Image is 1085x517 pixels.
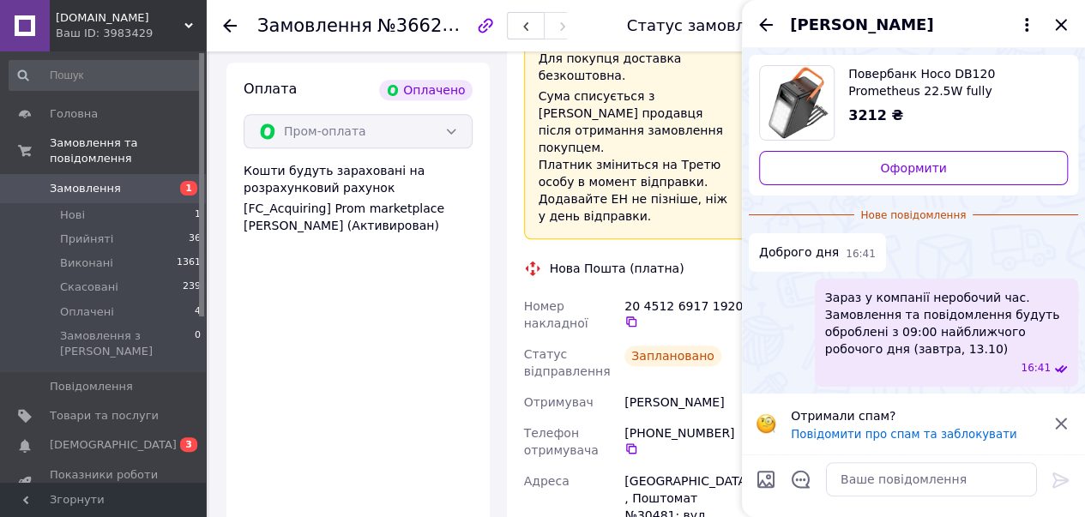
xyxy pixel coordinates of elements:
[854,208,973,223] span: Нове повідомлення
[825,289,1068,358] span: Зараз у компанії неробочий час. Замовлення та повідомлення будуть оброблені з 09:00 найближчого р...
[50,135,206,166] span: Замовлення та повідомлення
[223,17,237,34] div: Повернутися назад
[791,407,1040,424] p: Отримали спам?
[195,207,201,223] span: 1
[846,247,876,262] span: 16:41 12.10.2025
[60,231,113,247] span: Прийняті
[9,60,202,91] input: Пошук
[180,437,197,452] span: 3
[257,15,372,36] span: Замовлення
[60,280,118,295] span: Скасовані
[759,243,839,262] span: Доброго дня
[760,66,834,140] img: 6654931908_w640_h640_poverbank-hoco-db120.jpg
[189,231,201,247] span: 36
[756,413,776,434] img: :face_with_monocle:
[244,200,473,234] div: [FC_Acquiring] Prom marketplace [PERSON_NAME] (Активирован)
[50,106,98,122] span: Головна
[50,467,159,498] span: Показники роботи компанії
[50,379,133,394] span: Повідомлення
[50,181,121,196] span: Замовлення
[848,107,903,123] span: 3212 ₴
[791,428,1016,441] button: Повідомити про спам та заблокувати
[756,15,776,35] button: Назад
[50,437,177,453] span: [DEMOGRAPHIC_DATA]
[60,304,114,320] span: Оплачені
[195,304,201,320] span: 4
[379,80,472,100] div: Оплачено
[1021,361,1051,376] span: 16:41 12.10.2025
[50,408,159,424] span: Товари та послуги
[60,207,85,223] span: Нові
[56,10,184,26] span: Mobi.UA
[848,65,1054,99] span: Повербанк Hoco DB120 Prometheus 22.5W fully compatible PB/Lamp/120 000mAh Black
[195,328,201,359] span: 0
[624,424,752,455] div: [PHONE_NUMBER]
[546,260,689,277] div: Нова Пошта (платна)
[244,81,297,97] span: Оплата
[790,468,812,490] button: Відкрити шаблони відповідей
[56,26,206,41] div: Ваш ID: 3983429
[759,65,1068,141] a: Переглянути товар
[524,474,570,488] span: Адреса
[377,15,499,36] span: №366289658
[624,346,721,366] div: Заплановано
[60,328,195,359] span: Замовлення з [PERSON_NAME]
[524,347,611,378] span: Статус відправлення
[539,50,738,84] div: Для покупця доставка безкоштовна.
[244,162,473,234] div: Кошти будуть зараховані на розрахунковий рахунок
[759,151,1068,185] a: Оформити
[183,280,201,295] span: 239
[624,298,752,328] div: 20 4512 6917 1920
[524,426,599,457] span: Телефон отримувача
[524,395,594,409] span: Отримувач
[627,17,785,34] div: Статус замовлення
[790,14,933,36] span: [PERSON_NAME]
[180,181,197,195] span: 1
[524,299,588,330] span: Номер накладної
[621,387,756,418] div: [PERSON_NAME]
[177,255,201,271] span: 1361
[790,14,1037,36] button: [PERSON_NAME]
[539,87,738,225] div: Сума списується з [PERSON_NAME] продавця після отримання замовлення покупцем. Платник зміниться н...
[1051,15,1071,35] button: Закрити
[60,255,113,271] span: Виконані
